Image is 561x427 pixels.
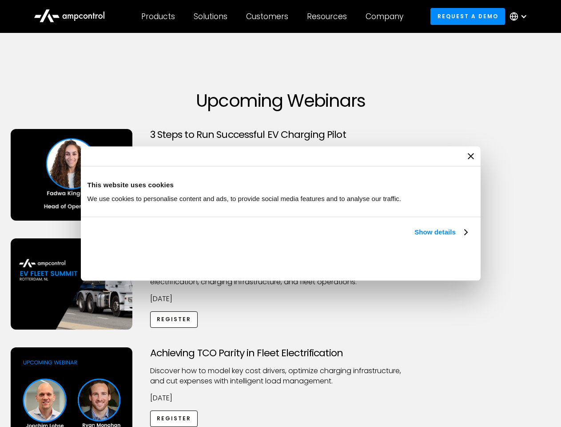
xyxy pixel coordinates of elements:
[366,12,403,21] div: Company
[150,129,411,141] h3: 3 Steps to Run Successful EV Charging Pilot
[150,294,411,304] p: [DATE]
[150,411,198,427] a: Register
[150,366,411,386] p: Discover how to model key cost drivers, optimize charging infrastructure, and cut expenses with i...
[150,347,411,359] h3: Achieving TCO Parity in Fleet Electrification
[11,90,551,111] h1: Upcoming Webinars
[414,227,467,238] a: Show details
[246,12,288,21] div: Customers
[468,153,474,159] button: Close banner
[88,195,402,202] span: We use cookies to personalise content and ads, to provide social media features and to analyse ou...
[88,180,474,190] div: This website uses cookies
[343,248,470,274] button: Okay
[307,12,347,21] div: Resources
[430,8,505,24] a: Request a demo
[141,12,175,21] div: Products
[194,12,227,21] div: Solutions
[150,311,198,328] a: Register
[150,393,411,403] p: [DATE]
